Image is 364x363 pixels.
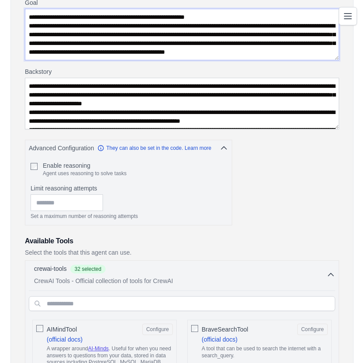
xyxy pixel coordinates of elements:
[202,336,237,343] a: (official docs)
[31,213,227,220] p: Set a maximum number of reasoning attempts
[202,325,248,334] span: BraveSearchTool
[43,161,127,170] label: Enable reasoning
[339,7,357,25] button: Toggle navigation
[297,324,328,335] button: BraveSearchTool (official docs) A tool that can be used to search the internet with a search_query.
[70,265,106,273] span: 32 selected
[43,170,127,177] p: Agent uses reasoning to solve tasks
[29,264,335,285] button: crewai-tools 32 selected CrewAI Tools - Official collection of tools for CrewAI
[25,236,339,246] h3: Available Tools
[31,184,227,193] label: Limit reasoning attempts
[25,140,232,156] button: Advanced Configuration They can also be set in the code. Learn more
[97,145,211,152] a: They can also be set in the code. Learn more
[202,346,328,359] p: A tool that can be used to search the internet with a search_query.
[25,67,339,76] label: Backstory
[47,336,82,343] a: (official docs)
[88,346,109,352] a: AI-Minds
[29,144,94,152] span: Advanced Configuration
[142,324,173,335] button: AIMindTool (official docs) A wrapper aroundAI-Minds. Useful for when you need answers to question...
[34,264,67,273] p: crewai-tools
[47,325,77,334] span: AIMindTool
[34,277,326,285] p: CrewAI Tools - Official collection of tools for CrewAI
[25,248,339,257] p: Select the tools that this agent can use.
